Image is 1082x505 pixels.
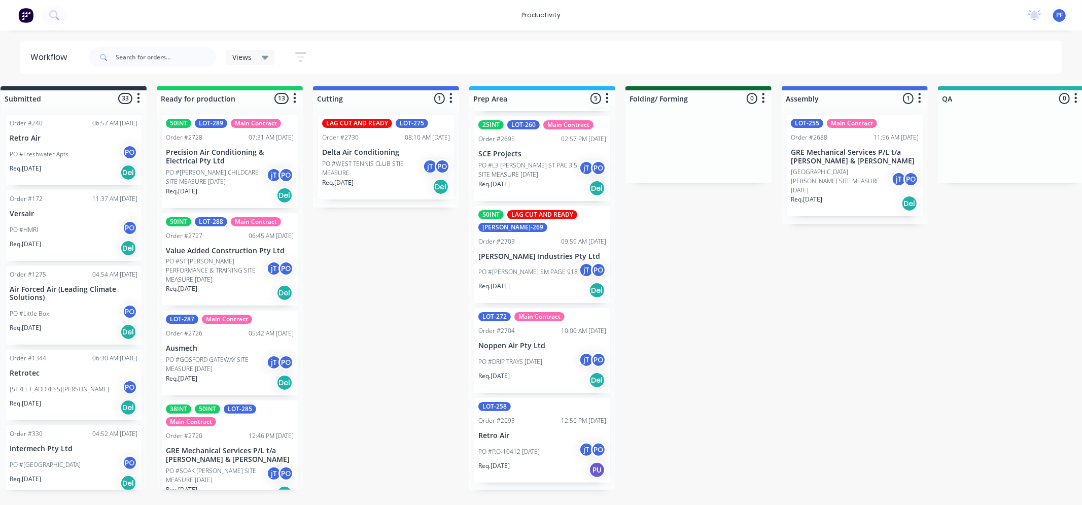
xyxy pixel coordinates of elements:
[507,210,577,219] div: LAG CUT AND READY
[478,161,579,179] p: PO #L3 [PERSON_NAME] ST PAC 3.5 SITE MEASURE [DATE]
[474,116,610,201] div: 25INTLOT-260Main ContractOrder #269502:57 PM [DATE]SCE ProjectsPO #L3 [PERSON_NAME] ST PAC 3.5 SI...
[10,270,46,279] div: Order #1275
[166,329,202,338] div: Order #2726
[579,442,594,457] div: jT
[249,431,294,441] div: 12:46 PM [DATE]
[478,461,510,470] p: Req. [DATE]
[166,315,198,324] div: LOT-287
[166,417,216,426] div: Main Contract
[423,159,438,174] div: jT
[474,398,610,483] div: LOT-258Order #269312:56 PM [DATE]Retro AirPO #P.O-10412 [DATE]jTPOReq.[DATE]PU
[6,190,142,261] div: Order #17211:37 AM [DATE]VersairPO #HMRIPOReq.[DATE]Del
[166,405,191,414] div: 38INT
[478,342,606,350] p: Noppen Air Pty Ltd
[166,374,197,383] p: Req. [DATE]
[507,120,540,129] div: LOT-260
[561,326,606,335] div: 10:00 AM [DATE]
[120,164,136,181] div: Del
[478,223,547,232] div: [PERSON_NAME]-269
[92,354,137,363] div: 06:30 AM [DATE]
[249,329,294,338] div: 05:42 AM [DATE]
[478,282,510,291] p: Req. [DATE]
[278,261,294,276] div: PO
[166,284,197,293] p: Req. [DATE]
[278,167,294,183] div: PO
[901,195,918,212] div: Del
[322,148,450,157] p: Delta Air Conditioning
[405,133,450,142] div: 08:10 AM [DATE]
[474,206,610,304] div: 50INTLAG CUT AND READY[PERSON_NAME]-269Order #270309:59 AM [DATE][PERSON_NAME] Industries Pty Ltd...
[195,119,227,128] div: LOT-289
[120,240,136,256] div: Del
[195,405,220,414] div: 50INT
[589,282,605,298] div: Del
[92,429,137,439] div: 04:52 AM [DATE]
[478,431,606,440] p: Retro Air
[122,455,137,470] div: PO
[162,115,298,208] div: 50INTLOT-289Main ContractOrder #272807:31 AM [DATE]Precision Air Conditioning & Electrical Pty Lt...
[92,119,137,128] div: 06:57 AM [DATE]
[122,220,137,235] div: PO
[6,266,142,345] div: Order #127504:54 AM [DATE]Air Forced Air (Leading Climate Solutions)PO #Little BoxPOReq.[DATE]Del
[10,354,46,363] div: Order #1344
[120,475,136,491] div: Del
[276,486,293,502] div: Del
[276,375,293,391] div: Del
[396,119,428,128] div: LOT-275
[10,210,137,218] p: Versair
[249,133,294,142] div: 07:31 AM [DATE]
[478,120,504,129] div: 25INT
[232,52,252,62] span: Views
[433,179,449,195] div: Del
[10,309,49,318] p: PO #Little Box
[827,119,877,128] div: Main Contract
[322,159,423,178] p: PO #WEST TENNIS CLUB STIE MEASURE
[166,485,197,494] p: Req. [DATE]
[92,270,137,279] div: 04:54 AM [DATE]
[122,304,137,319] div: PO
[591,160,606,176] div: PO
[478,357,542,366] p: PO #DRIP TRAYS [DATE]
[478,210,504,219] div: 50INT
[276,187,293,204] div: Del
[478,267,578,277] p: PO #[PERSON_NAME] SM PAGE 918
[166,187,197,196] p: Req. [DATE]
[791,148,919,165] p: GRE Mechanical Services P/L t/a [PERSON_NAME] & [PERSON_NAME]
[166,466,266,485] p: PO #SOAK [PERSON_NAME] SITE MEASURE [DATE]
[10,194,43,204] div: Order #172
[249,231,294,241] div: 06:45 AM [DATE]
[591,262,606,278] div: PO
[561,416,606,425] div: 12:56 PM [DATE]
[10,164,41,173] p: Req. [DATE]
[478,326,515,335] div: Order #2704
[791,119,823,128] div: LOT-255
[579,160,594,176] div: jT
[10,445,137,453] p: Intermech Pty Ltd
[166,168,266,186] p: PO #[PERSON_NAME] CHILDCARE SITE MEASURE [DATE]
[266,261,282,276] div: jT
[224,405,256,414] div: LOT-285
[543,120,594,129] div: Main Contract
[10,429,43,439] div: Order #330
[478,372,510,381] p: Req. [DATE]
[478,416,515,425] div: Order #2693
[322,178,354,187] p: Req. [DATE]
[10,369,137,378] p: Retrotec
[166,247,294,255] p: Value Added Construction Pty Ltd
[903,172,919,187] div: PO
[589,372,605,388] div: Del
[1056,11,1063,20] span: PF
[791,133,827,142] div: Order #2688
[10,225,38,234] p: PO #HMRI
[10,134,137,143] p: Retro Air
[10,475,41,484] p: Req. [DATE]
[478,312,511,321] div: LOT-272
[478,447,540,456] p: PO #P.O-10412 [DATE]
[10,285,137,302] p: Air Forced Air (Leading Climate Solutions)
[266,167,282,183] div: jT
[166,344,294,353] p: Ausmech
[478,237,515,246] div: Order #2703
[874,133,919,142] div: 11:56 AM [DATE]
[791,167,891,195] p: [GEOGRAPHIC_DATA][PERSON_NAME] SITE MEASURE [DATE]
[122,145,137,160] div: PO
